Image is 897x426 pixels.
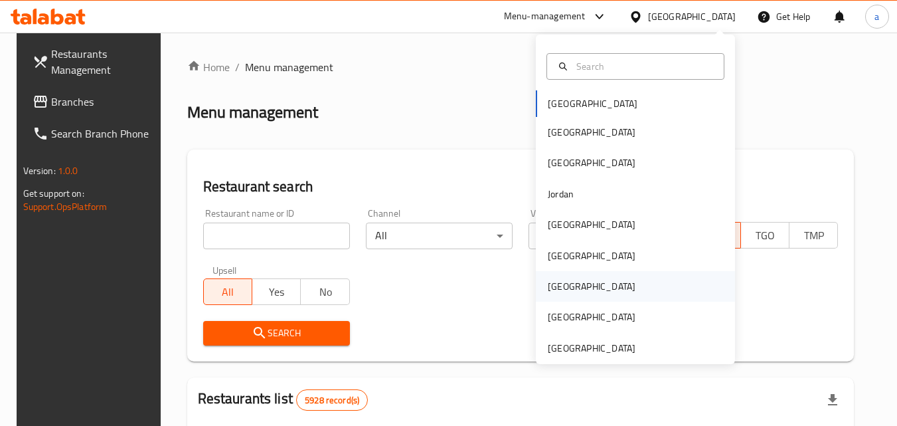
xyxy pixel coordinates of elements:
div: [GEOGRAPHIC_DATA] [548,279,635,294]
nav: breadcrumb [187,59,855,75]
span: Menu management [245,59,333,75]
button: TMP [789,222,838,249]
input: Search [571,59,716,74]
div: [GEOGRAPHIC_DATA] [548,125,635,140]
span: Get support on: [23,185,84,202]
span: Branches [51,94,156,110]
span: 1.0.0 [58,162,78,179]
span: Restaurants Management [51,46,156,78]
span: No [306,282,344,302]
h2: Menu management [187,102,318,123]
button: Yes [252,278,301,305]
div: [GEOGRAPHIC_DATA] [548,310,635,324]
div: [GEOGRAPHIC_DATA] [548,156,635,170]
div: Export file [817,384,849,416]
div: Jordan [548,187,574,201]
div: All [529,223,675,249]
li: / [235,59,240,75]
span: All [209,282,247,302]
span: Version: [23,162,56,179]
span: TGO [746,226,784,245]
div: [GEOGRAPHIC_DATA] [548,217,635,232]
button: All [203,278,252,305]
button: No [300,278,349,305]
div: Total records count [296,389,368,411]
a: Restaurants Management [22,38,167,86]
span: a [874,9,879,24]
a: Branches [22,86,167,118]
span: Search [214,325,339,342]
h2: Restaurants list [198,389,368,411]
input: Search for restaurant name or ID.. [203,223,350,249]
button: Search [203,321,350,346]
h2: Restaurant search [203,177,839,197]
a: Support.OpsPlatform [23,198,108,215]
div: [GEOGRAPHIC_DATA] [648,9,736,24]
div: [GEOGRAPHIC_DATA] [548,341,635,356]
span: TMP [795,226,833,245]
a: Home [187,59,230,75]
span: 5928 record(s) [297,394,367,407]
div: Menu-management [504,9,586,25]
span: Search Branch Phone [51,126,156,142]
label: Upsell [212,265,237,274]
span: Yes [258,282,295,302]
div: All [366,223,513,249]
div: [GEOGRAPHIC_DATA] [548,249,635,263]
a: Search Branch Phone [22,118,167,150]
button: TGO [740,222,789,249]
